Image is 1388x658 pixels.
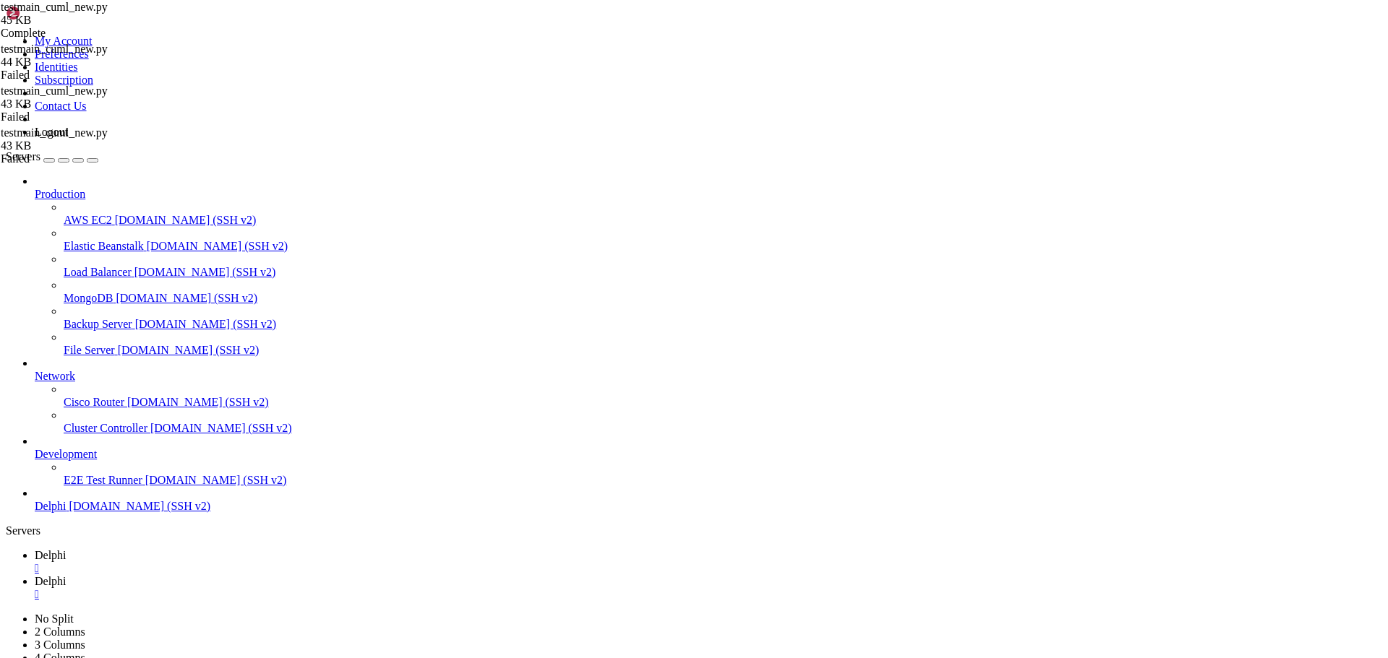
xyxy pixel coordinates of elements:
[6,202,1200,215] x-row: [URL][DOMAIN_NAME]
[6,129,1200,141] x-row: Memory usage: 6% IPv4 address for eth0: [TECHNICAL_ID]
[1,43,108,55] span: testmain_cuml_new.py
[6,104,1200,116] x-row: System load: 0.0 Processes: 43
[6,141,1200,153] x-row: Swap usage: 0%
[1,152,145,165] div: Failed
[1,98,145,111] div: 43 KB
[1,111,145,124] div: Failed
[207,239,213,251] div: (33, 19)
[1,85,145,111] span: testmain_cuml_new.py
[133,239,179,251] span: ~/delphi
[1,69,145,82] div: Failed
[6,79,1200,92] x-row: System information as of [DATE]
[1,85,108,97] span: testmain_cuml_new.py
[1,1,145,27] span: testmain_cuml_new.py
[1,126,108,139] span: testmain_cuml_new.py
[52,239,127,251] span: bias76@Delphi
[6,165,1200,178] x-row: * Strictly confined Kubernetes makes edge and IoT secure. Learn how MicroK8s
[6,227,1200,239] x-row: powershell.exe: command not found
[1,139,145,152] div: 43 KB
[6,30,1200,43] x-row: * Documentation: [URL][DOMAIN_NAME]
[1,27,145,40] div: Complete
[6,43,1200,55] x-row: * Management: [URL][DOMAIN_NAME]
[6,239,1200,251] x-row: (delphi) : $
[1,1,108,13] span: testmain_cuml_new.py
[1,56,145,69] div: 44 KB
[6,116,1200,129] x-row: Usage of /: 83.2% of 1006.85GB Users logged in: 1
[6,178,1200,190] x-row: just raised the bar for easy, resilient and secure K8s cluster deployment.
[6,6,1200,18] x-row: Welcome to Ubuntu 24.04.3 LTS (GNU/Linux [TECHNICAL_ID]-microsoft-standard-WSL2 x86_64)
[6,215,1200,227] x-row: Last login: [DATE] from [TECHNICAL_ID]
[1,126,145,152] span: testmain_cuml_new.py
[1,14,145,27] div: 45 KB
[6,55,1200,67] x-row: * Support: [URL][DOMAIN_NAME]
[1,43,145,69] span: testmain_cuml_new.py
